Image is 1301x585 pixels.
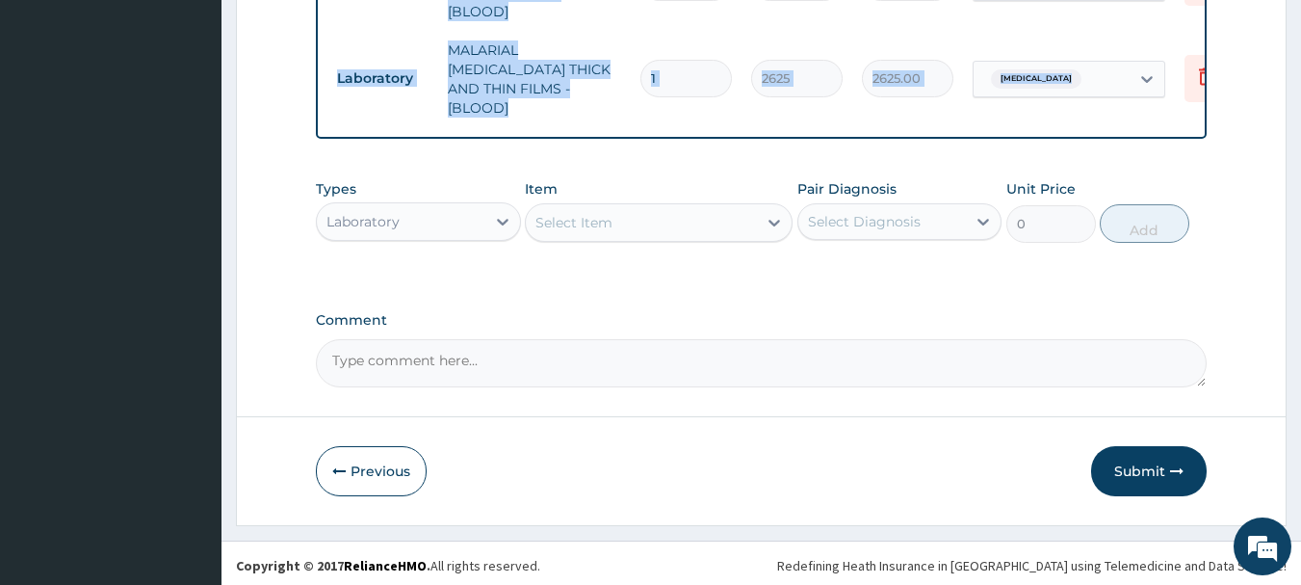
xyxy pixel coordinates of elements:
strong: Copyright © 2017 . [236,557,430,574]
div: Laboratory [326,212,400,231]
td: Laboratory [327,61,438,96]
img: d_794563401_company_1708531726252_794563401 [36,96,78,145]
div: Select Diagnosis [808,212,921,231]
a: RelianceHMO [344,557,427,574]
button: Previous [316,446,427,496]
td: MALARIAL [MEDICAL_DATA] THICK AND THIN FILMS - [BLOOD] [438,31,631,127]
div: Chat with us now [100,108,324,133]
label: Item [525,179,558,199]
label: Pair Diagnosis [797,179,897,199]
label: Comment [316,312,1208,329]
div: Redefining Heath Insurance in [GEOGRAPHIC_DATA] using Telemedicine and Data Science! [777,556,1287,575]
div: Select Item [535,213,612,232]
span: [MEDICAL_DATA] [991,69,1081,89]
textarea: Type your message and hit 'Enter' [10,385,367,452]
button: Submit [1091,446,1207,496]
div: Minimize live chat window [316,10,362,56]
label: Types [316,181,356,198]
button: Add [1100,204,1189,243]
label: Unit Price [1006,179,1076,199]
span: We're online! [112,172,266,366]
